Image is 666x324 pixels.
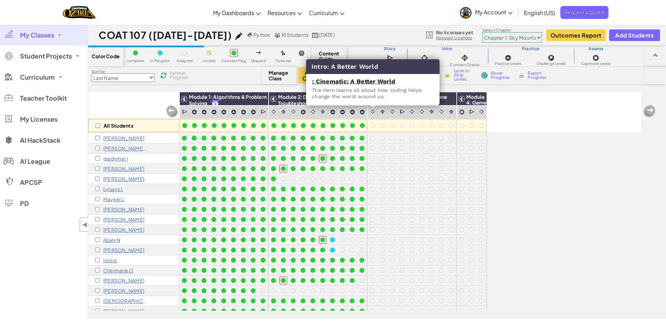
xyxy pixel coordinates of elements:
img: IconCinematic.svg [389,108,396,115]
span: Module 4: Game Design & Capstone Project [466,94,490,122]
span: Challenge Levels [536,62,566,66]
span: Skipped [251,59,266,63]
p: Jesus T [103,298,147,304]
span: [DATE] [319,32,334,38]
img: calendar.svg [312,33,318,38]
img: IconCutscene.svg [469,108,476,115]
img: IconInteractive.svg [448,108,455,115]
img: IconCutscene.svg [400,108,406,115]
span: Reset Progress [491,71,512,80]
h3: Intro [407,46,487,52]
span: English (US) [524,9,555,16]
a: Curriculum [305,3,348,22]
p: Angelica M [103,207,144,212]
span: Refresh Progress [170,71,191,80]
p: Sebastian T [103,308,144,314]
img: IconSkippedLevel.svg [256,51,261,54]
span: My Dashboards [213,9,254,16]
label: Sort by [92,69,154,74]
p: Carlos S [103,278,144,283]
span: Curriculum [20,74,55,80]
span: Concept Flag [222,59,246,63]
p: Pineda E [103,146,147,151]
img: IconInteractive.svg [428,108,435,115]
img: IconPracticeLevel.svg [349,109,355,115]
h1: COAT 107 ([DATE]-[DATE]) [99,28,232,42]
span: No licenses yet [436,29,473,35]
span: Module 2: Debugging & Troubleshooting [278,94,335,106]
img: IconReload.svg [160,72,167,79]
img: Arrow_Left_Inactive.png [642,104,656,119]
p: axel sosa [103,288,144,293]
img: IconLock.svg [444,72,451,78]
img: IconCutscene.svg [387,54,394,62]
img: avatar [460,7,472,19]
label: Select Chapter [482,27,542,33]
img: IconPracticeLevel.svg [330,109,336,115]
img: IconPracticeLevel.svg [211,109,217,115]
span: ◀ [82,220,88,230]
img: IconCinematic.svg [310,108,316,115]
p: Lylianis L [103,186,123,192]
span: In Progress [150,59,170,63]
a: Resources [264,3,305,22]
img: IconHint.svg [299,50,304,56]
span: Resources [268,9,296,16]
span: Student Projects [20,53,72,59]
h3: Practice [488,46,574,52]
img: IconPracticeLevel.svg [300,109,306,115]
span: Export Progress [528,71,549,80]
span: Intro: A Better World [311,63,378,70]
p: Cheimarie O [103,268,133,273]
button: Add Students [609,29,660,41]
span: Concept Checks [450,63,480,67]
img: IconInteractive.svg [319,108,326,115]
a: : Cinematic: A Better World [312,78,395,85]
img: IconFreeLevelv2.svg [212,100,218,108]
p: john L [103,176,144,182]
p: julio o [103,257,117,263]
span: My Classes [20,32,54,38]
img: MultipleUsers.png [274,33,281,38]
p: Claudia M [103,217,144,222]
span: 18 Students [281,32,309,38]
span: Capstone Levels [581,62,611,66]
span: Assigned [177,59,193,63]
img: IconCinematic.svg [409,108,415,115]
span: Content Guide [319,50,339,62]
img: IconChallengeLevel.svg [548,54,555,61]
img: IconCapstoneLevel.svg [592,54,599,61]
img: IconPracticeLevel.svg [231,109,237,115]
img: IconCinematic.svg [438,108,445,115]
span: My Licenses [20,116,58,122]
img: IconPracticeLevel.svg [505,54,512,61]
img: IconPracticeLevel.svg [240,109,246,115]
p: gladymar j [103,156,128,161]
img: IconCinematic.svg [478,108,485,115]
img: python.png [248,33,253,38]
a: English (US) [520,3,559,22]
span: Teacher Toolkit [20,95,67,101]
p: Maykel L [103,196,124,202]
span: My Account [475,8,513,16]
span: Manage Class [269,70,289,81]
img: IconPracticeLevel.svg [191,109,197,115]
span: Request a Quote [560,6,608,19]
button: Outcomes Report [546,29,606,41]
p: Armando J [103,166,144,171]
a: My Dashboards [210,3,264,22]
p: All Students [104,123,133,128]
span: AI League [20,158,50,164]
img: IconCinematic.svg [270,108,277,115]
img: IconPracticeLevel.svg [201,109,207,115]
button: Assign Content [298,67,330,83]
p: Yahir Negron [103,247,144,253]
img: IconInteractive.svg [280,108,287,115]
img: iconPencil.svg [235,33,242,40]
img: Home [63,5,95,20]
span: Curriculum [309,9,338,16]
img: IconPracticeLevel.svg [221,109,227,115]
img: IconCutscene.svg [261,108,267,115]
span: Lock or Skip Levels [454,69,475,81]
